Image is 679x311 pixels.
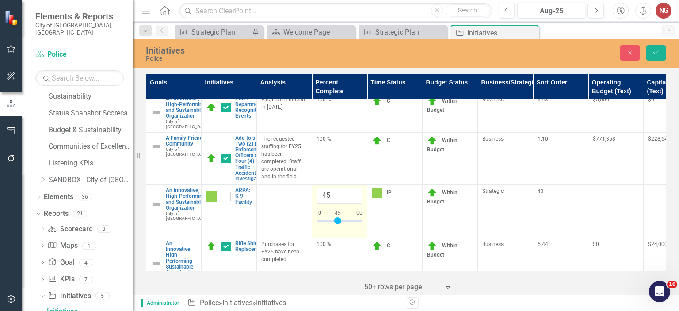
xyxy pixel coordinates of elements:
span: IP [387,189,392,196]
a: Strategic Plan [177,27,250,38]
div: 3 [97,225,111,233]
span: $228,642 [648,136,671,142]
img: C [372,135,382,146]
img: Not Defined [151,108,161,118]
div: Strategic Plan [191,27,250,38]
a: Elements [44,192,73,202]
div: Initiatives [256,299,286,307]
a: Listening KPIs [49,158,133,169]
button: Search [446,4,490,17]
img: C [206,102,217,113]
span: City of [GEOGRAPHIC_DATA] [166,119,210,129]
a: Reports [44,209,69,219]
span: 10 [667,281,677,288]
a: Strategic Plan [361,27,445,38]
a: Scorecard [48,224,92,234]
div: 21 [73,210,87,218]
a: A Family-Friendly Community [166,135,210,147]
p: Purchases for FY25 have been completed. [261,241,307,263]
a: ARPA: K-9 Facility [235,188,252,205]
span: Within Budget [427,189,458,205]
a: Initiatives [48,291,91,301]
img: C [372,241,382,251]
span: Administrator [141,299,183,307]
span: City of [GEOGRAPHIC_DATA] [166,147,210,157]
div: 100 % [317,96,362,104]
img: Within Budget [427,96,438,107]
div: Initiatives [146,46,434,55]
img: Not Defined [151,141,161,152]
a: Budget & Sustainability [49,125,133,135]
span: Elements & Reports [35,11,124,22]
div: 36 [78,193,92,201]
span: $771,358 [593,136,615,142]
img: C [206,241,217,252]
iframe: Intercom live chat [649,281,670,302]
div: Initiatives [467,27,537,38]
a: Initiatives [222,299,252,307]
span: 1.10 [538,136,548,142]
span: C [387,242,390,249]
img: C [206,153,217,164]
span: $5,000 [593,96,609,103]
div: 7 [79,276,93,283]
img: ClearPoint Strategy [4,10,20,26]
div: 1 [82,242,96,250]
a: SANDBOX - City of [GEOGRAPHIC_DATA] [49,175,133,185]
span: Within Budget [427,137,458,153]
span: Search [458,7,477,14]
a: An Innovative, High-Performing and Sustainable Organization [166,96,210,119]
a: An Innovative, High-Performing and Sustainable Organization [166,188,210,211]
span: Business [482,96,504,103]
span: $0 [593,241,599,247]
span: Business [482,136,504,142]
a: Rifle Shield Replacements [235,241,268,252]
div: 100 % [317,241,362,248]
span: 43 [538,188,544,194]
div: Aug-25 [520,6,582,16]
a: Police [35,50,124,60]
img: Not Defined [151,258,161,269]
p: The requested staffing for FY25 has been completed. Staff are operational and in the field. [261,135,307,181]
a: Communities of Excellence [49,142,133,152]
span: Within Budget [427,98,458,113]
span: 5.43 [538,96,548,103]
div: 5 [95,292,110,300]
span: Business [482,241,504,247]
a: Sustainability [49,92,133,102]
span: Within Budget [427,242,458,258]
button: NG [656,3,671,19]
div: » » [187,298,399,308]
img: IP [206,191,217,202]
a: Police [200,299,219,307]
small: City of [GEOGRAPHIC_DATA], [GEOGRAPHIC_DATA] [35,22,124,36]
a: Goal [48,257,74,268]
span: Strategic [482,188,504,194]
input: Search ClearPoint... [179,3,492,19]
div: Police [146,55,434,62]
a: Police Department Recognition Events [235,96,264,119]
a: Add to staff: Two (2) Law Enforcement Officers and Four (4) Traffic Accident Investigators [235,135,266,182]
img: Within Budget [427,135,438,146]
img: C [372,96,382,107]
span: C [387,137,390,143]
span: City of [GEOGRAPHIC_DATA] [166,211,210,221]
p: Final event hosted in [DATE]. [261,96,307,111]
span: C [387,98,390,104]
div: 100 % [317,135,362,143]
div: Welcome Page [283,27,353,38]
img: Within Budget [427,241,438,251]
img: IP [372,188,382,198]
img: Within Budget [427,188,438,198]
input: Search Below... [35,70,124,86]
a: KPIs [48,274,74,284]
a: Welcome Page [269,27,353,38]
span: 5.44 [538,241,548,247]
a: An Innovative High Performing Sustainable Organization [166,241,197,276]
div: Strategic Plan [375,27,445,38]
span: $24,000 [648,241,668,247]
span: $0 [648,96,654,103]
img: Not Defined [151,199,161,210]
a: Maps [48,241,77,251]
